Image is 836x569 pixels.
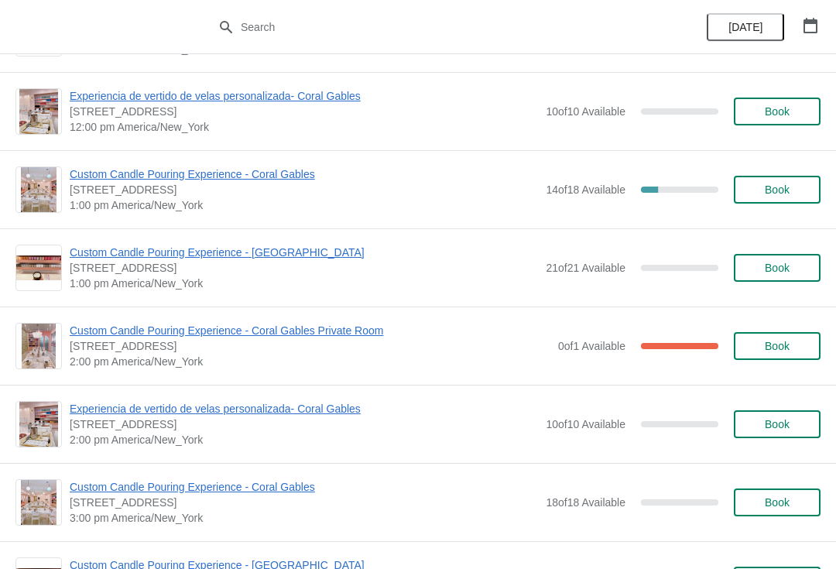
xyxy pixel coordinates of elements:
button: [DATE] [707,13,784,41]
span: Book [765,418,790,430]
span: [STREET_ADDRESS] [70,338,550,354]
span: 1:00 pm America/New_York [70,276,538,291]
span: Experiencia de vertido de velas personalizada- Coral Gables [70,88,538,104]
span: Custom Candle Pouring Experience - Coral Gables [70,479,538,495]
span: Book [765,496,790,509]
button: Book [734,332,821,360]
span: 12:00 pm America/New_York [70,119,538,135]
button: Book [734,176,821,204]
span: [STREET_ADDRESS] [70,495,538,510]
img: Custom Candle Pouring Experience - Coral Gables | 154 Giralda Avenue, Coral Gables, FL, USA | 3:0... [21,480,57,525]
img: Experiencia de vertido de velas personalizada- Coral Gables | 154 Giralda Avenue, Coral Gables, F... [19,89,58,134]
span: Book [765,262,790,274]
span: 10 of 10 Available [546,105,625,118]
span: Book [765,340,790,352]
span: Custom Candle Pouring Experience - [GEOGRAPHIC_DATA] [70,245,538,260]
span: 14 of 18 Available [546,183,625,196]
span: 18 of 18 Available [546,496,625,509]
span: Custom Candle Pouring Experience - Coral Gables Private Room [70,323,550,338]
button: Book [734,254,821,282]
img: Custom Candle Pouring Experience - Coral Gables | 154 Giralda Avenue, Coral Gables, FL, USA | 1:0... [21,167,57,212]
span: 3:00 pm America/New_York [70,510,538,526]
img: Experiencia de vertido de velas personalizada- Coral Gables | 154 Giralda Avenue, Coral Gables, F... [19,402,58,447]
span: 1:00 pm America/New_York [70,197,538,213]
img: Custom Candle Pouring Experience - Coral Gables Private Room | 154 Giralda Avenue, Coral Gables, ... [22,324,56,368]
span: 21 of 21 Available [546,262,625,274]
span: Custom Candle Pouring Experience - Coral Gables [70,166,538,182]
img: Custom Candle Pouring Experience - Fort Lauderdale | 914 East Las Olas Boulevard, Fort Lauderdale... [16,255,61,281]
button: Book [734,488,821,516]
span: Book [765,183,790,196]
span: [STREET_ADDRESS] [70,104,538,119]
span: 2:00 pm America/New_York [70,432,538,447]
span: [DATE] [728,21,762,33]
span: 2:00 pm America/New_York [70,354,550,369]
input: Search [240,13,627,41]
span: 10 of 10 Available [546,418,625,430]
span: [STREET_ADDRESS] [70,416,538,432]
span: 0 of 1 Available [558,340,625,352]
span: Book [765,105,790,118]
span: Experiencia de vertido de velas personalizada- Coral Gables [70,401,538,416]
span: [STREET_ADDRESS] [70,182,538,197]
button: Book [734,410,821,438]
span: [STREET_ADDRESS] [70,260,538,276]
button: Book [734,98,821,125]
